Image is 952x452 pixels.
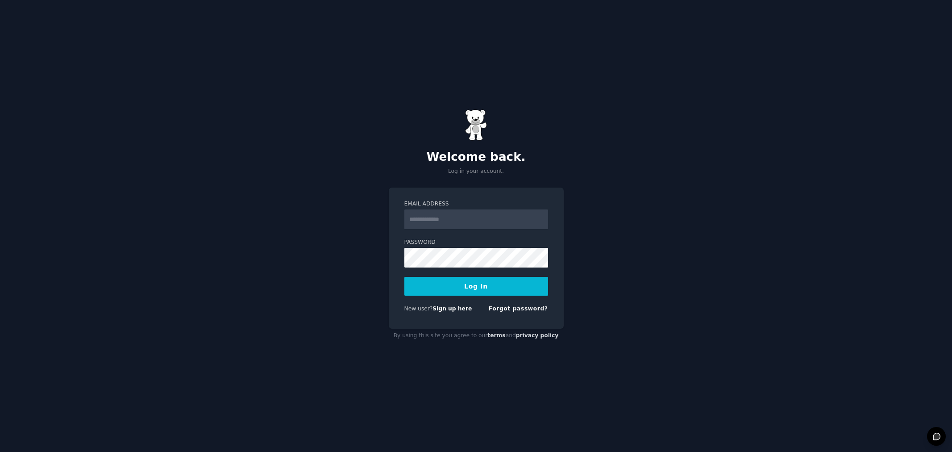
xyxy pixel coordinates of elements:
a: Sign up here [432,306,472,312]
div: By using this site you agree to our and [389,329,564,343]
p: Log in your account. [389,167,564,176]
a: privacy policy [516,332,559,339]
label: Password [404,239,548,247]
a: Forgot password? [489,306,548,312]
img: Gummy Bear [465,109,487,141]
a: terms [487,332,505,339]
label: Email Address [404,200,548,208]
h2: Welcome back. [389,150,564,164]
span: New user? [404,306,433,312]
button: Log In [404,277,548,296]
